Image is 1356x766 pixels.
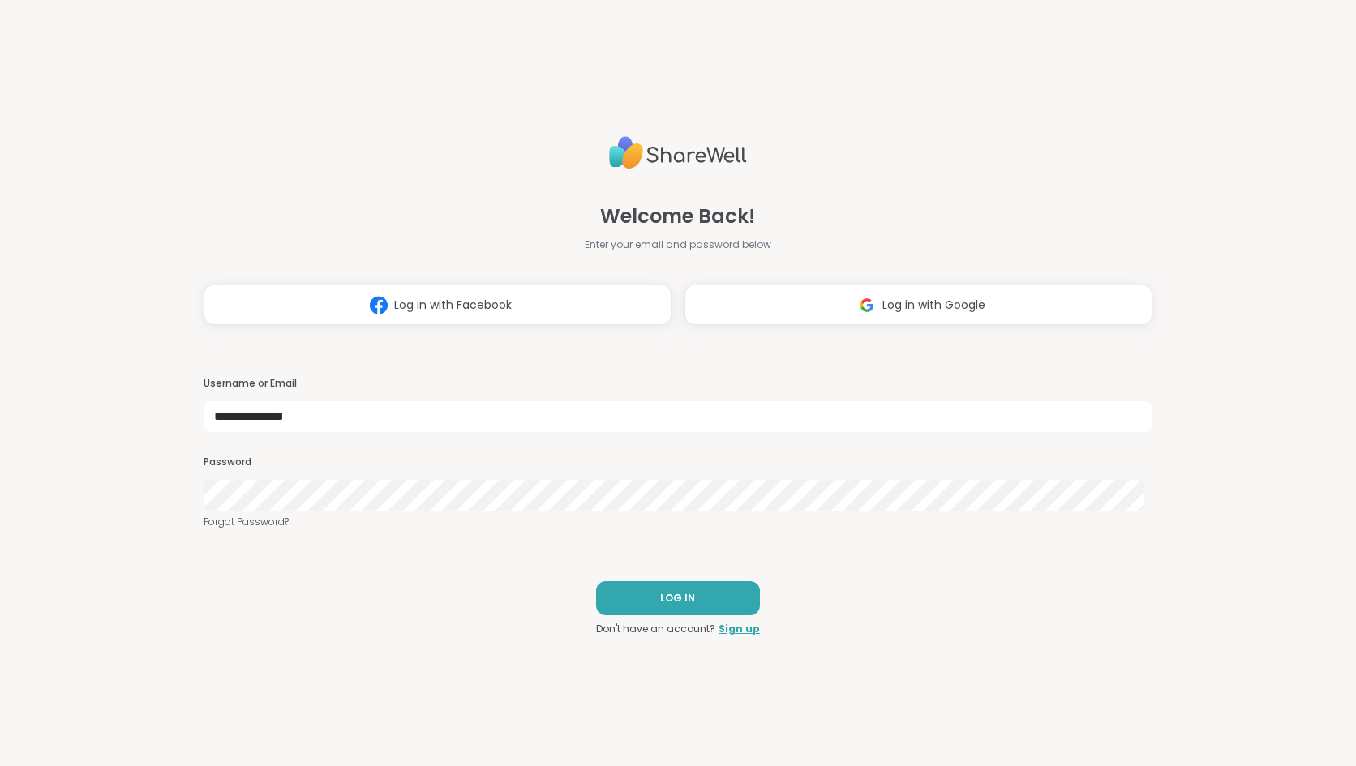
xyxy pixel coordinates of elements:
[684,285,1152,325] button: Log in with Google
[204,377,1152,391] h3: Username or Email
[600,202,755,231] span: Welcome Back!
[719,622,760,636] a: Sign up
[363,290,394,320] img: ShareWell Logomark
[204,456,1152,469] h3: Password
[394,297,512,314] span: Log in with Facebook
[585,238,771,252] span: Enter your email and password below
[204,285,672,325] button: Log in with Facebook
[609,130,747,176] img: ShareWell Logo
[596,622,715,636] span: Don't have an account?
[882,297,985,314] span: Log in with Google
[660,591,695,606] span: LOG IN
[596,581,760,615] button: LOG IN
[204,515,1152,529] a: Forgot Password?
[852,290,882,320] img: ShareWell Logomark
